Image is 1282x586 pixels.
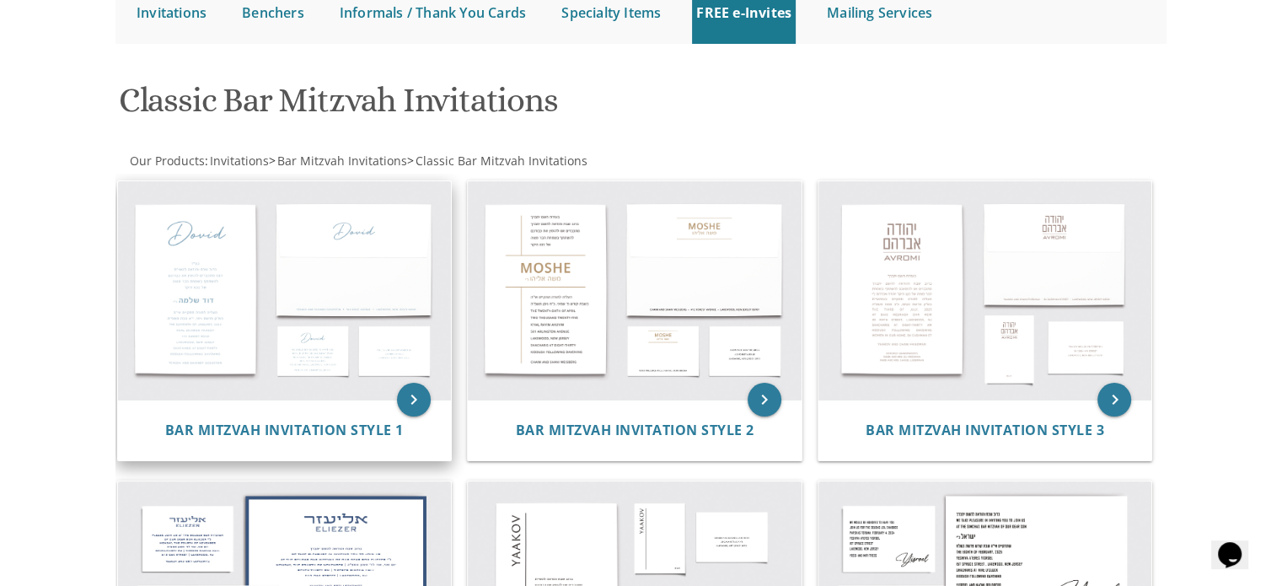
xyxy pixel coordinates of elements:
[748,383,781,417] a: keyboard_arrow_right
[165,422,404,438] a: Bar Mitzvah Invitation Style 1
[269,153,407,169] span: >
[818,181,1152,401] img: Bar Mitzvah Invitation Style 3
[128,153,205,169] a: Our Products
[866,422,1104,438] a: Bar Mitzvah Invitation Style 3
[1211,519,1265,569] iframe: chat widget
[210,153,269,169] span: Invitations
[276,153,407,169] a: Bar Mitzvah Invitations
[277,153,407,169] span: Bar Mitzvah Invitations
[1097,383,1131,417] a: keyboard_arrow_right
[407,153,587,169] span: >
[115,153,641,169] div: :
[515,422,754,438] a: Bar Mitzvah Invitation Style 2
[165,421,404,439] span: Bar Mitzvah Invitation Style 1
[866,421,1104,439] span: Bar Mitzvah Invitation Style 3
[208,153,269,169] a: Invitations
[515,421,754,439] span: Bar Mitzvah Invitation Style 2
[118,181,452,401] img: Bar Mitzvah Invitation Style 1
[416,153,587,169] span: Classic Bar Mitzvah Invitations
[414,153,587,169] a: Classic Bar Mitzvah Invitations
[119,82,807,132] h1: Classic Bar Mitzvah Invitations
[468,181,802,401] img: Bar Mitzvah Invitation Style 2
[397,383,431,417] a: keyboard_arrow_right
